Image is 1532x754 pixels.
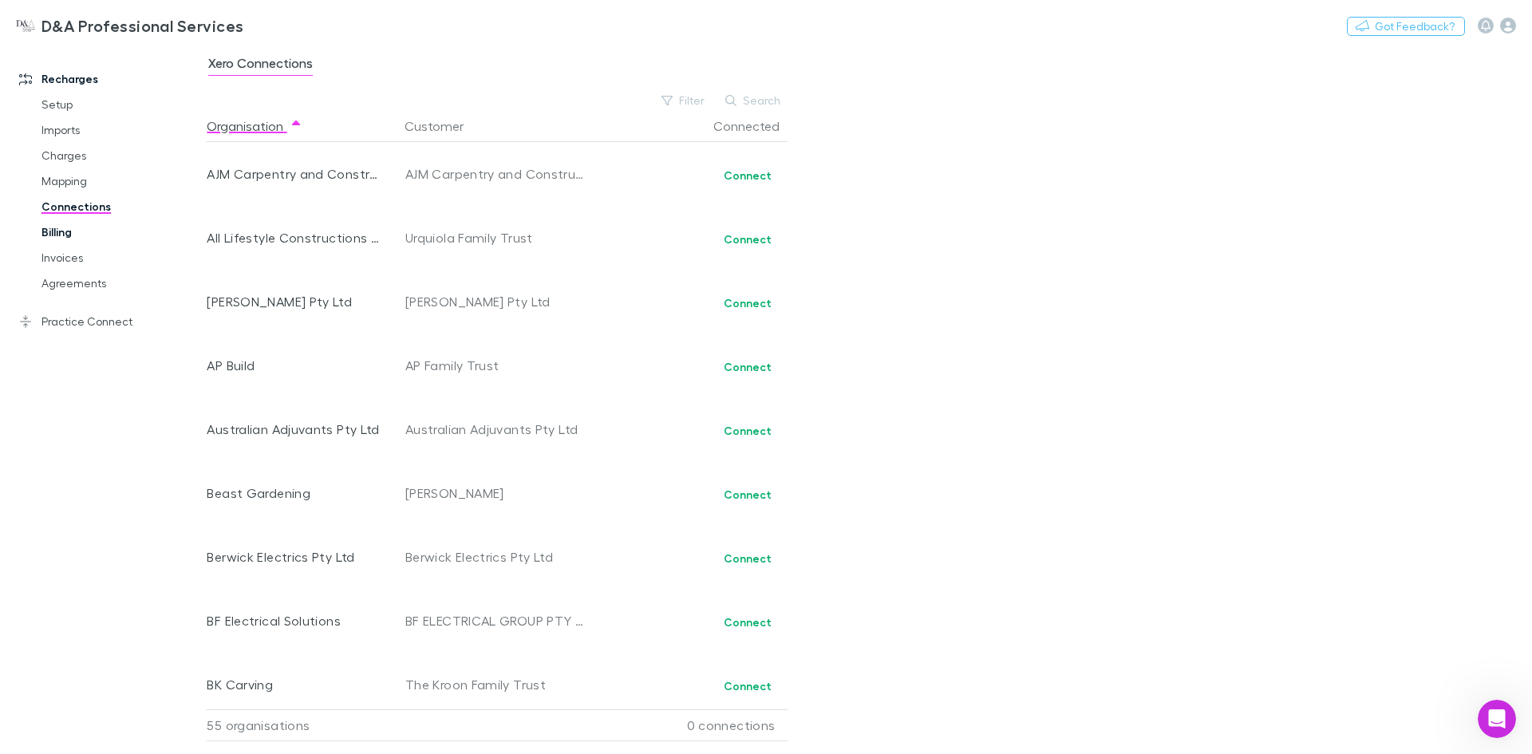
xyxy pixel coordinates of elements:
[1347,17,1465,36] button: Got Feedback?
[207,709,398,741] div: 55 organisations
[26,143,215,168] a: Charges
[713,357,782,377] button: Connect
[713,613,782,632] button: Connect
[207,653,383,716] div: BK Carving
[405,270,585,334] div: [PERSON_NAME] Pty Ltd
[207,270,383,334] div: [PERSON_NAME] Pty Ltd
[26,270,215,296] a: Agreements
[207,589,383,653] div: BF Electrical Solutions
[16,16,35,35] img: D&A Professional Services's Logo
[713,110,799,142] button: Connected
[207,142,383,206] div: AJM Carpentry and Constructions Pty Ltd
[405,206,585,270] div: Urquiola Family Trust
[3,309,215,334] a: Practice Connect
[713,230,782,249] button: Connect
[207,206,383,270] div: All Lifestyle Constructions Pty Ltd
[713,166,782,185] button: Connect
[208,55,313,76] span: Xero Connections
[405,110,483,142] button: Customer
[207,334,383,397] div: AP Build
[713,485,782,504] button: Connect
[1478,700,1516,738] iframe: Intercom live chat
[713,421,782,440] button: Connect
[405,589,585,653] div: BF ELECTRICAL GROUP PTY LTD
[41,16,244,35] h3: D&A Professional Services
[26,245,215,270] a: Invoices
[207,110,302,142] button: Organisation
[207,397,383,461] div: Australian Adjuvants Pty Ltd
[26,92,215,117] a: Setup
[717,91,790,110] button: Search
[207,525,383,589] div: Berwick Electrics Pty Ltd
[713,294,782,313] button: Connect
[405,461,585,525] div: [PERSON_NAME]
[405,142,585,206] div: AJM Carpentry and Constructions Pty Ltd
[713,677,782,696] button: Connect
[653,91,714,110] button: Filter
[405,334,585,397] div: AP Family Trust
[26,219,215,245] a: Billing
[3,66,215,92] a: Recharges
[6,6,254,45] a: D&A Professional Services
[405,653,585,716] div: The Kroon Family Trust
[26,117,215,143] a: Imports
[405,525,585,589] div: Berwick Electrics Pty Ltd
[713,549,782,568] button: Connect
[590,709,781,741] div: 0 connections
[405,397,585,461] div: Australian Adjuvants Pty Ltd
[26,168,215,194] a: Mapping
[26,194,215,219] a: Connections
[207,461,383,525] div: Beast Gardening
